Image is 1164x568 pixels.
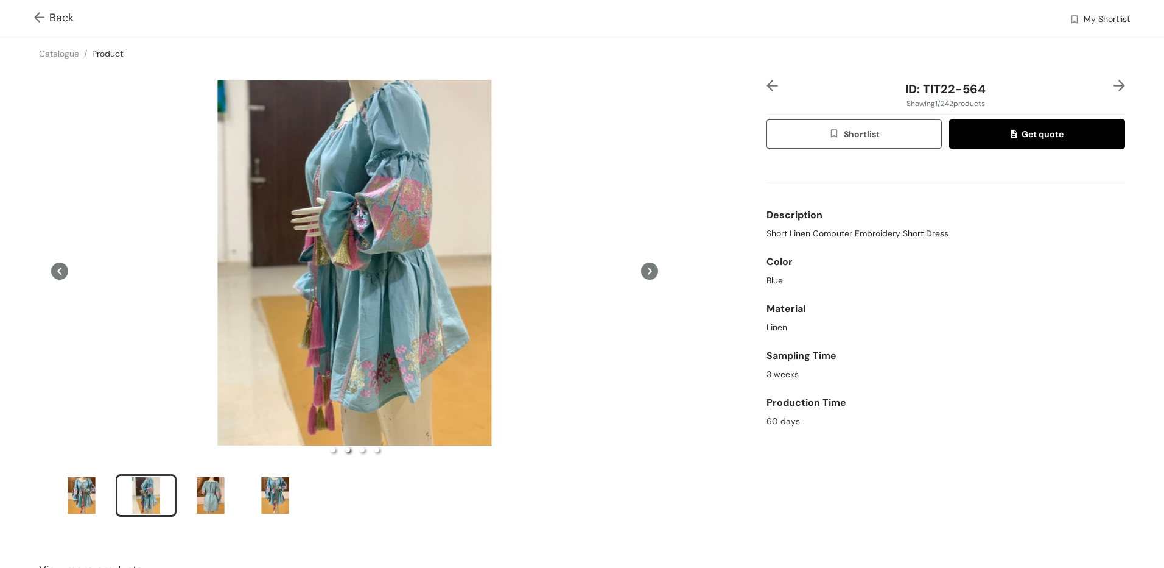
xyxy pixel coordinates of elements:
[331,447,335,452] li: slide item 1
[766,344,1125,368] div: Sampling Time
[766,391,1125,415] div: Production Time
[905,81,986,97] span: ID: TIT22-564
[360,447,365,452] li: slide item 3
[829,127,879,141] span: Shortlist
[34,10,74,26] span: Back
[1113,80,1125,91] img: right
[180,474,241,517] li: slide item 3
[1084,13,1130,27] span: My Shortlist
[766,250,1125,274] div: Color
[345,447,350,452] li: slide item 2
[906,98,985,109] span: Showing 1 / 242 products
[92,48,123,59] a: Product
[34,12,49,25] img: Go back
[766,203,1125,227] div: Description
[766,368,1125,381] div: 3 weeks
[39,48,79,59] a: Catalogue
[51,474,112,517] li: slide item 1
[766,80,778,91] img: left
[1069,14,1080,27] img: wishlist
[245,474,306,517] li: slide item 4
[949,119,1125,149] button: quoteGet quote
[84,48,87,59] span: /
[766,415,1125,428] div: 60 days
[1011,127,1063,141] span: Get quote
[766,274,1125,287] div: Blue
[766,297,1125,321] div: Material
[766,119,942,149] button: wishlistShortlist
[766,321,1125,334] div: Linen
[116,474,177,517] li: slide item 2
[374,447,379,452] li: slide item 4
[829,128,843,141] img: wishlist
[1011,130,1021,141] img: quote
[766,227,948,240] span: Short Linen Computer Embroidery Short Dress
